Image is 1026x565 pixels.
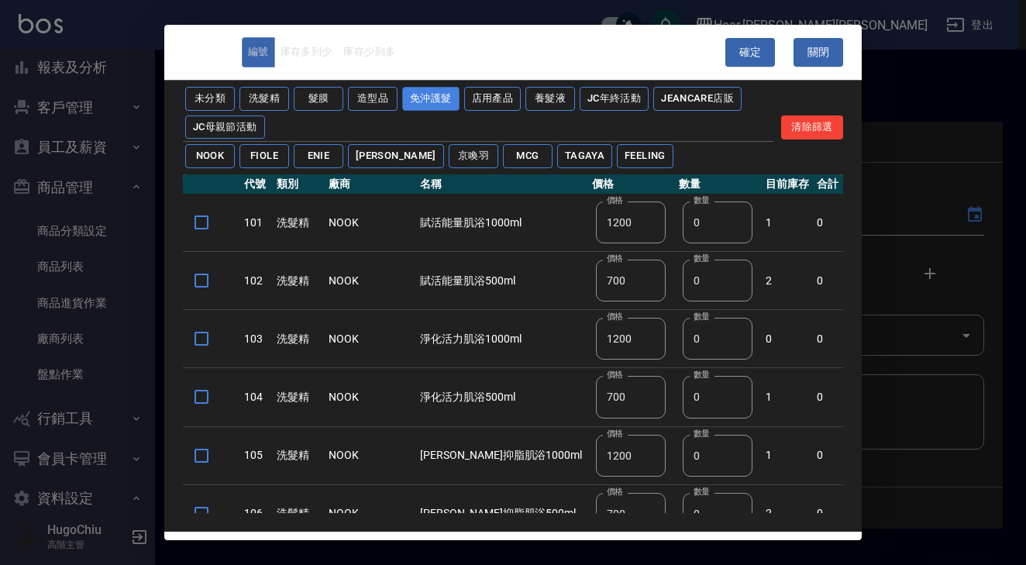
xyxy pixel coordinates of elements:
[794,38,843,67] button: 關閉
[240,368,273,426] td: 104
[274,37,339,67] button: 庫存多到少
[725,38,775,67] button: 確定
[607,311,623,322] label: 價格
[525,87,575,111] button: 養髮液
[416,252,588,310] td: 賦活能量肌浴500ml
[607,486,623,498] label: 價格
[762,310,814,368] td: 0
[239,87,289,111] button: 洗髮精
[588,174,675,195] th: 價格
[348,144,444,168] button: [PERSON_NAME]
[242,37,275,67] button: 編號
[617,144,673,168] button: FEELING
[762,194,814,252] td: 1
[813,484,843,543] td: 0
[607,428,623,439] label: 價格
[813,194,843,252] td: 0
[781,115,843,140] button: 清除篩選
[653,87,742,111] button: JeanCare店販
[557,144,612,168] button: TAGAYA
[694,486,710,498] label: 數量
[694,253,710,264] label: 數量
[503,144,553,168] button: MCG
[240,174,273,195] th: 代號
[240,194,273,252] td: 101
[416,310,588,368] td: 淨化活力肌浴1000ml
[449,144,498,168] button: 京喚羽
[185,87,235,111] button: 未分類
[416,426,588,484] td: [PERSON_NAME]抑脂肌浴1000ml
[240,484,273,543] td: 106
[240,310,273,368] td: 103
[240,426,273,484] td: 105
[416,174,588,195] th: 名稱
[325,368,416,426] td: NOOK
[813,252,843,310] td: 0
[694,428,710,439] label: 數量
[337,37,401,67] button: 庫存少到多
[762,426,814,484] td: 1
[273,252,325,310] td: 洗髮精
[325,174,416,195] th: 廠商
[273,426,325,484] td: 洗髮精
[813,310,843,368] td: 0
[325,252,416,310] td: NOOK
[294,87,343,111] button: 髮膜
[762,174,814,195] th: 目前庫存
[694,195,710,206] label: 數量
[325,484,416,543] td: NOOK
[813,368,843,426] td: 0
[607,253,623,264] label: 價格
[273,310,325,368] td: 洗髮精
[416,194,588,252] td: 賦活能量肌浴1000ml
[325,194,416,252] td: NOOK
[273,484,325,543] td: 洗髮精
[239,144,289,168] button: FIOLE
[183,37,401,67] div: 所有商品
[402,87,460,111] button: 免沖護髮
[416,368,588,426] td: 淨化活力肌浴500ml
[325,310,416,368] td: NOOK
[273,368,325,426] td: 洗髮精
[464,87,522,111] button: 店用產品
[813,174,843,195] th: 合計
[185,144,235,168] button: NOOK
[607,369,623,381] label: 價格
[580,87,649,111] button: JC年終活動
[273,174,325,195] th: 類別
[813,426,843,484] td: 0
[675,174,762,195] th: 數量
[325,426,416,484] td: NOOK
[607,195,623,206] label: 價格
[273,194,325,252] td: 洗髮精
[694,369,710,381] label: 數量
[694,311,710,322] label: 數量
[762,252,814,310] td: 2
[185,115,265,140] button: JC母親節活動
[762,368,814,426] td: 1
[348,87,398,111] button: 造型品
[762,484,814,543] td: 2
[294,144,343,168] button: ENIE
[416,484,588,543] td: [PERSON_NAME]抑脂肌浴500ml
[240,252,273,310] td: 102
